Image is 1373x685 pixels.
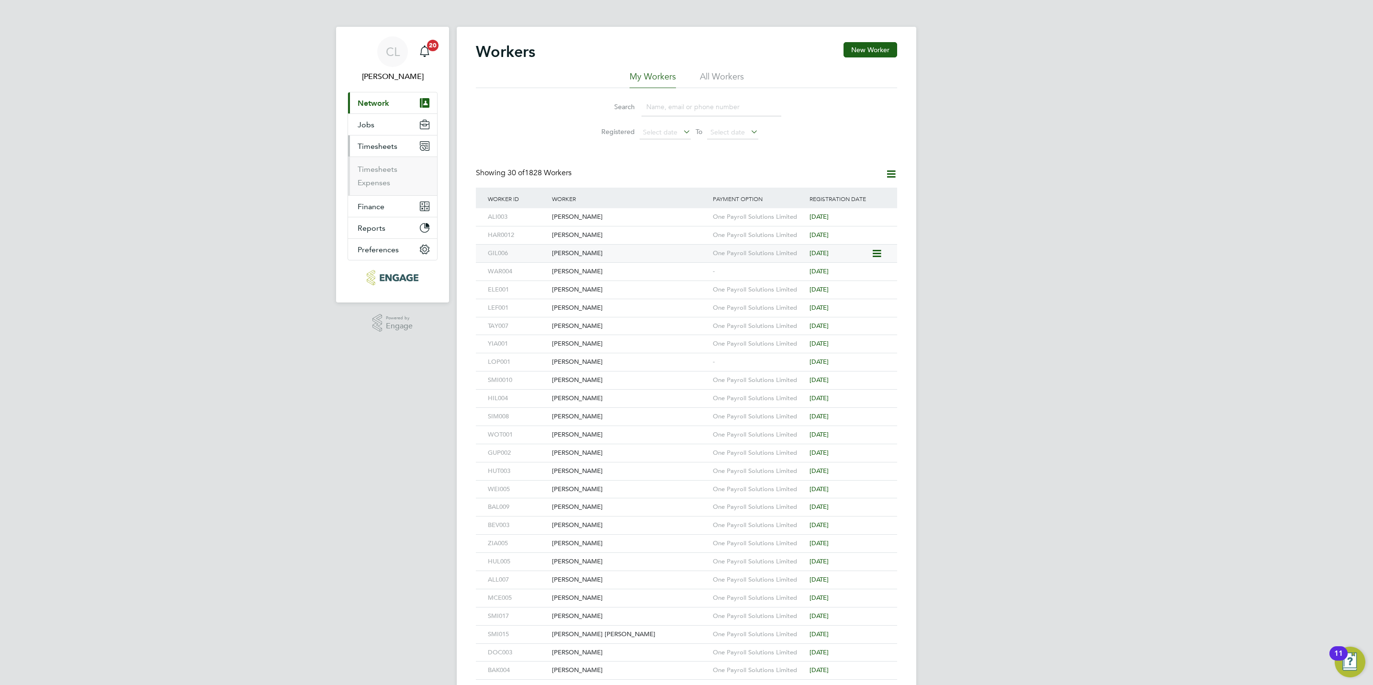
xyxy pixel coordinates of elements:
span: Engage [386,322,413,330]
div: HAR0012 [485,226,550,244]
div: One Payroll Solutions Limited [710,626,807,643]
div: GUP002 [485,444,550,462]
div: One Payroll Solutions Limited [710,517,807,534]
span: To [693,125,705,138]
span: [DATE] [810,231,829,239]
div: One Payroll Solutions Limited [710,553,807,571]
span: [DATE] [810,539,829,547]
a: WEI005[PERSON_NAME]One Payroll Solutions Limited[DATE] [485,480,888,488]
button: Reports [348,217,437,238]
div: YIA001 [485,335,550,353]
a: ELE001[PERSON_NAME]One Payroll Solutions Limited[DATE] [485,281,888,289]
div: [PERSON_NAME] [550,571,710,589]
div: SMI0010 [485,371,550,389]
div: SMI017 [485,607,550,625]
div: BAK004 [485,662,550,679]
div: LOP001 [485,353,550,371]
h2: Workers [476,42,535,61]
div: SIM008 [485,408,550,426]
span: [DATE] [810,630,829,638]
span: [DATE] [810,648,829,656]
div: ZIA005 [485,535,550,552]
span: [DATE] [810,612,829,620]
a: BAK004[PERSON_NAME]One Payroll Solutions Limited[DATE] [485,661,888,669]
a: WAR004[PERSON_NAME]-[DATE] [485,262,888,270]
div: One Payroll Solutions Limited [710,245,807,262]
div: [PERSON_NAME] [PERSON_NAME] [550,626,710,643]
span: [DATE] [810,467,829,475]
label: Search [592,102,635,111]
div: One Payroll Solutions Limited [710,607,807,625]
div: WEI005 [485,481,550,498]
div: ALL007 [485,571,550,589]
div: One Payroll Solutions Limited [710,335,807,353]
span: 30 of [507,168,525,178]
div: Showing [476,168,574,178]
a: Timesheets [358,165,397,174]
div: - [710,353,807,371]
span: [DATE] [810,575,829,584]
span: [DATE] [810,339,829,348]
div: HUT003 [485,462,550,480]
div: One Payroll Solutions Limited [710,644,807,662]
span: Timesheets [358,142,397,151]
div: ELE001 [485,281,550,299]
div: One Payroll Solutions Limited [710,208,807,226]
span: Jobs [358,120,374,129]
div: [PERSON_NAME] [550,644,710,662]
span: 1828 Workers [507,168,572,178]
div: WAR004 [485,263,550,281]
span: [DATE] [810,394,829,402]
a: MCE005[PERSON_NAME]One Payroll Solutions Limited[DATE] [485,589,888,597]
div: LEF001 [485,299,550,317]
div: One Payroll Solutions Limited [710,408,807,426]
a: TAY007[PERSON_NAME]One Payroll Solutions Limited[DATE] [485,317,888,325]
span: [DATE] [810,485,829,493]
div: Timesheets [348,157,437,195]
span: [DATE] [810,449,829,457]
a: HUL005[PERSON_NAME]One Payroll Solutions Limited[DATE] [485,552,888,561]
span: [DATE] [810,557,829,565]
div: Worker ID [485,188,550,210]
div: TAY007 [485,317,550,335]
div: Worker [550,188,710,210]
a: LOP001[PERSON_NAME]-[DATE] [485,353,888,361]
a: HUT003[PERSON_NAME]One Payroll Solutions Limited[DATE] [485,462,888,470]
a: SMI017[PERSON_NAME]One Payroll Solutions Limited[DATE] [485,607,888,615]
span: Reports [358,224,385,233]
div: One Payroll Solutions Limited [710,281,807,299]
div: HUL005 [485,553,550,571]
div: One Payroll Solutions Limited [710,444,807,462]
a: SIM008[PERSON_NAME]One Payroll Solutions Limited[DATE] [485,407,888,415]
div: SMI015 [485,626,550,643]
a: DOC003[PERSON_NAME]One Payroll Solutions Limited[DATE] [485,643,888,651]
div: MCE005 [485,589,550,607]
div: [PERSON_NAME] [550,371,710,389]
span: Finance [358,202,384,211]
a: SMI0010[PERSON_NAME]One Payroll Solutions Limited[DATE] [485,371,888,379]
span: [DATE] [810,285,829,293]
a: HIL004[PERSON_NAME]One Payroll Solutions Limited[DATE] [485,389,888,397]
div: [PERSON_NAME] [550,607,710,625]
span: [DATE] [810,594,829,602]
div: 11 [1334,653,1343,666]
label: Registered [592,127,635,136]
div: [PERSON_NAME] [550,317,710,335]
div: [PERSON_NAME] [550,589,710,607]
span: [DATE] [810,412,829,420]
span: CL [386,45,400,58]
span: [DATE] [810,503,829,511]
div: One Payroll Solutions Limited [710,299,807,317]
span: Select date [643,128,677,136]
span: [DATE] [810,358,829,366]
span: Preferences [358,245,399,254]
a: BEV003[PERSON_NAME]One Payroll Solutions Limited[DATE] [485,516,888,524]
div: One Payroll Solutions Limited [710,317,807,335]
span: 20 [427,40,439,51]
a: ALI003[PERSON_NAME]One Payroll Solutions Limited[DATE] [485,208,888,216]
div: [PERSON_NAME] [550,481,710,498]
div: One Payroll Solutions Limited [710,462,807,480]
div: One Payroll Solutions Limited [710,662,807,679]
span: Powered by [386,314,413,322]
input: Name, email or phone number [641,98,781,116]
